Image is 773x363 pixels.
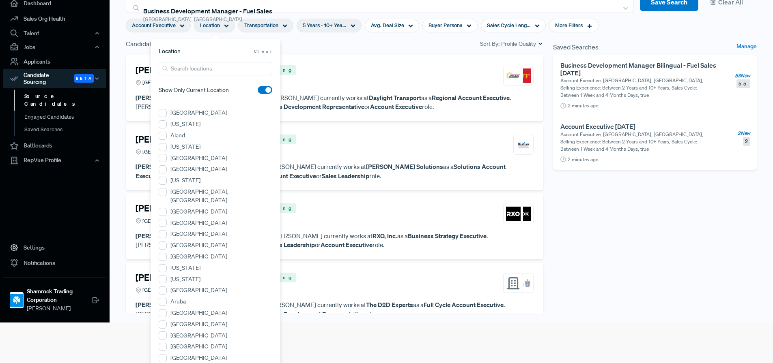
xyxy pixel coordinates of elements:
[159,47,181,56] span: Location
[267,241,315,249] strong: Sales Leadership
[136,94,185,102] strong: [PERSON_NAME]
[74,74,94,83] span: Beta
[142,217,248,225] span: [GEOGRAPHIC_DATA], [GEOGRAPHIC_DATA]
[506,207,521,221] img: RXO, Inc.
[14,90,117,111] a: Source Candidates
[560,123,724,130] h6: Account Executive [DATE]
[126,39,158,49] span: Candidates
[3,54,106,69] a: Applicants
[170,354,227,362] label: [GEOGRAPHIC_DATA]
[136,203,207,214] h4: [PERSON_NAME]
[3,138,106,154] a: Battlecards
[170,230,227,238] label: [GEOGRAPHIC_DATA]
[170,219,227,227] label: [GEOGRAPHIC_DATA]
[136,162,185,171] strong: [PERSON_NAME]
[159,62,272,75] input: Search locations
[136,162,534,180] p: has years of sales experience. [PERSON_NAME] currently works at as a . Collin is looking for thei...
[560,62,724,77] h6: Business Development Manager Bilingual - Fuel Sales [DATE]
[3,255,106,271] a: Notifications
[370,102,422,111] strong: Account Executive
[516,276,531,290] img: England Logistics
[568,102,599,109] span: 2 minutes ago
[170,309,227,317] label: [GEOGRAPHIC_DATA]
[170,131,185,140] label: Aland
[3,154,106,167] button: RepVue Profile
[480,40,543,48] div: Sort By:
[170,252,227,261] label: [GEOGRAPHIC_DATA]
[244,21,278,29] span: Transportation
[136,65,207,75] h4: [PERSON_NAME]
[170,241,227,250] label: [GEOGRAPHIC_DATA]
[3,69,106,88] button: Candidate Sourcing Beta
[132,21,176,29] span: Account Executive
[159,86,229,94] span: Show Only Current Location
[170,286,227,295] label: [GEOGRAPHIC_DATA]
[142,286,194,294] span: [GEOGRAPHIC_DATA]
[371,21,404,29] span: Avg. Deal Size
[170,109,227,117] label: [GEOGRAPHIC_DATA]
[3,240,106,255] a: Settings
[373,232,397,240] strong: RXO, Inc.
[136,272,207,283] h4: [PERSON_NAME]
[136,232,185,240] strong: [PERSON_NAME]
[516,137,531,152] img: Bastian Solutions
[142,148,248,156] span: [GEOGRAPHIC_DATA], [GEOGRAPHIC_DATA]
[170,264,200,272] label: [US_STATE]
[366,162,443,171] strong: [PERSON_NAME] Solutions
[3,277,106,316] a: Shamrock Trading CorporationShamrock Trading Corporation[PERSON_NAME]
[143,6,444,16] div: Business Development Manager - Fuel Sales
[487,21,531,29] span: Sales Cycle Length
[136,300,534,318] p: has years of sales experience. [PERSON_NAME] currently works at as a . [PERSON_NAME] is looking f...
[142,79,248,86] span: [GEOGRAPHIC_DATA], [GEOGRAPHIC_DATA]
[303,21,347,29] span: 5 Years - 10+ Years
[136,162,506,180] strong: Solutions Account Executive
[136,134,207,145] h4: [PERSON_NAME]
[516,68,531,83] img: Wells Fargo
[136,301,185,309] strong: [PERSON_NAME]
[27,304,92,313] span: [PERSON_NAME]
[743,137,750,146] span: 2
[170,297,186,306] label: Aruba
[143,16,242,23] span: [GEOGRAPHIC_DATA], [GEOGRAPHIC_DATA]
[3,40,106,54] button: Jobs
[3,26,106,40] button: Talent
[170,342,227,351] label: [GEOGRAPHIC_DATA]
[254,48,272,54] span: Clear
[264,172,316,180] strong: Account Executive
[170,207,227,216] label: [GEOGRAPHIC_DATA]
[736,79,750,88] span: 55
[506,68,521,83] img: Daylight Transport
[267,310,364,318] strong: Sales Development Representative
[568,156,599,163] span: 2 minutes ago
[369,94,421,102] strong: Daylight Transport
[424,301,504,309] strong: Full Cycle Account Executive
[27,287,92,304] strong: Shamrock Trading Corporation
[3,11,106,26] a: Sales Org Health
[553,42,599,52] span: Saved Searches
[170,320,227,329] label: [GEOGRAPHIC_DATA]
[432,94,510,102] strong: Regional Account Executive
[136,231,534,250] p: has years of sales experience. [PERSON_NAME] currently works at as a . [PERSON_NAME] is looking f...
[170,143,200,151] label: [US_STATE]
[170,154,227,162] label: [GEOGRAPHIC_DATA]
[321,241,373,249] strong: Account Executive
[738,130,750,137] span: 2 New
[408,232,487,240] strong: Business Strategy Executive
[516,207,531,221] img: CDK Global
[555,21,583,29] span: More Filters
[501,40,536,48] span: Profile Quality
[3,69,106,88] div: Candidate Sourcing
[560,77,708,99] p: Account Executive, [GEOGRAPHIC_DATA], [GEOGRAPHIC_DATA], Selling Experience: Between 2 Years and ...
[366,301,413,309] strong: The D2D Experts
[10,294,23,307] img: Shamrock Trading Corporation
[560,131,708,153] p: Account Executive, [GEOGRAPHIC_DATA], [GEOGRAPHIC_DATA], Selling Experience: Between 2 Years and ...
[170,331,227,340] label: [GEOGRAPHIC_DATA]
[14,123,117,136] a: Saved Searches
[428,21,463,29] span: Buyer Persona
[170,165,227,173] label: [GEOGRAPHIC_DATA]
[170,176,200,185] label: [US_STATE]
[136,93,534,111] p: has years of sales experience. [PERSON_NAME] currently works at as a . [PERSON_NAME] is looking f...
